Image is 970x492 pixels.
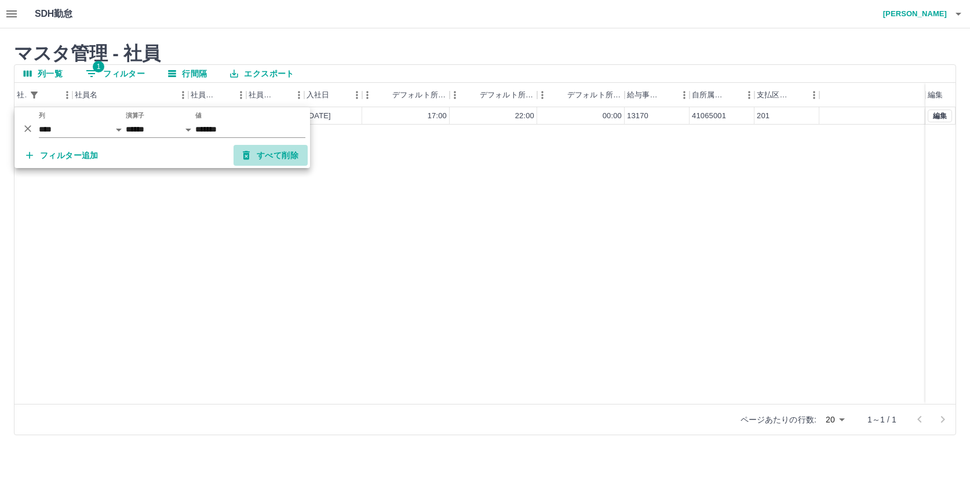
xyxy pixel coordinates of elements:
[75,83,97,107] div: 社員名
[450,83,537,107] div: デフォルト所定終業時刻
[757,111,770,122] div: 201
[537,83,625,107] div: デフォルト所定休憩時間
[174,86,192,104] button: メニュー
[274,87,290,103] button: ソート
[188,83,246,107] div: 社員区分
[290,86,308,104] button: メニュー
[126,111,144,120] label: 演算子
[928,83,943,107] div: 編集
[515,111,534,122] div: 22:00
[428,111,447,122] div: 17:00
[76,65,154,82] button: フィルター表示
[19,120,37,137] button: 削除
[304,83,362,107] div: 入社日
[741,414,816,425] p: ページあたりの行数:
[692,83,724,107] div: 自所属契約コード
[232,86,250,104] button: メニュー
[234,145,308,166] button: すべて削除
[348,86,366,104] button: メニュー
[692,111,726,122] div: 41065001
[72,83,188,107] div: 社員名
[789,87,805,103] button: ソート
[39,111,45,120] label: 列
[627,111,648,122] div: 13170
[867,414,896,425] p: 1～1 / 1
[625,83,690,107] div: 給与事業所コード
[676,86,693,104] button: メニュー
[307,83,329,107] div: 入社日
[221,65,303,82] button: エクスポート
[17,145,108,166] button: フィルター追加
[567,83,622,107] div: デフォルト所定休憩時間
[14,65,72,82] button: 列選択
[42,87,59,103] button: ソート
[362,83,450,107] div: デフォルト所定開始時刻
[480,83,535,107] div: デフォルト所定終業時刻
[551,87,567,103] button: ソート
[741,86,758,104] button: メニュー
[754,83,819,107] div: 支払区分コード
[26,87,42,103] div: 1件のフィルターを適用中
[246,83,304,107] div: 社員区分コード
[191,83,216,107] div: 社員区分
[249,83,274,107] div: 社員区分コード
[216,87,232,103] button: ソート
[925,83,956,107] div: 編集
[659,87,676,103] button: ソート
[93,61,104,72] span: 1
[17,83,26,107] div: 社員番号
[821,411,849,428] div: 20
[805,86,823,104] button: メニュー
[603,111,622,122] div: 00:00
[392,83,447,107] div: デフォルト所定開始時刻
[690,83,754,107] div: 自所属契約コード
[159,65,216,82] button: 行間隔
[195,111,202,120] label: 値
[307,111,331,122] div: [DATE]
[97,87,114,103] button: ソート
[376,87,392,103] button: ソート
[757,83,789,107] div: 支払区分コード
[14,83,72,107] div: 社員番号
[724,87,741,103] button: ソート
[928,110,952,122] button: 編集
[59,86,76,104] button: メニュー
[627,83,659,107] div: 給与事業所コード
[26,87,42,103] button: フィルター表示
[14,107,310,168] div: フィルター表示
[329,87,345,103] button: ソート
[464,87,480,103] button: ソート
[14,42,956,64] h2: マスタ管理 - 社員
